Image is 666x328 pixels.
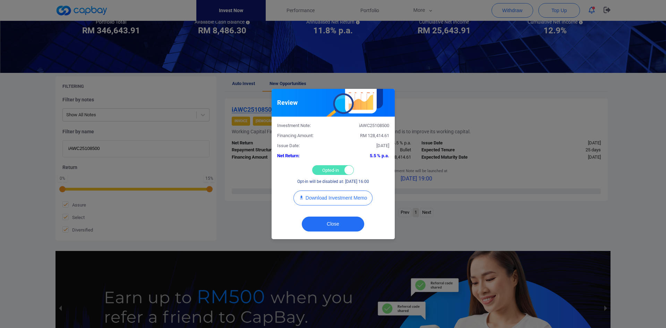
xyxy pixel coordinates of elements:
div: iAWC25108500 [333,122,394,129]
div: Investment Note: [272,122,333,129]
div: 5.5 % p.a. [333,152,394,160]
span: RM 128,414.61 [360,133,389,138]
div: Net Return: [272,152,333,160]
h5: Review [277,99,298,107]
button: Download Investment Memo [293,191,373,205]
button: Close [302,217,364,232]
div: Issue Date: [272,142,333,150]
p: Opt-in will be disabled at: [DATE] 16:00 [297,178,369,185]
div: Financing Amount: [272,132,333,140]
div: [DATE] [333,142,394,150]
